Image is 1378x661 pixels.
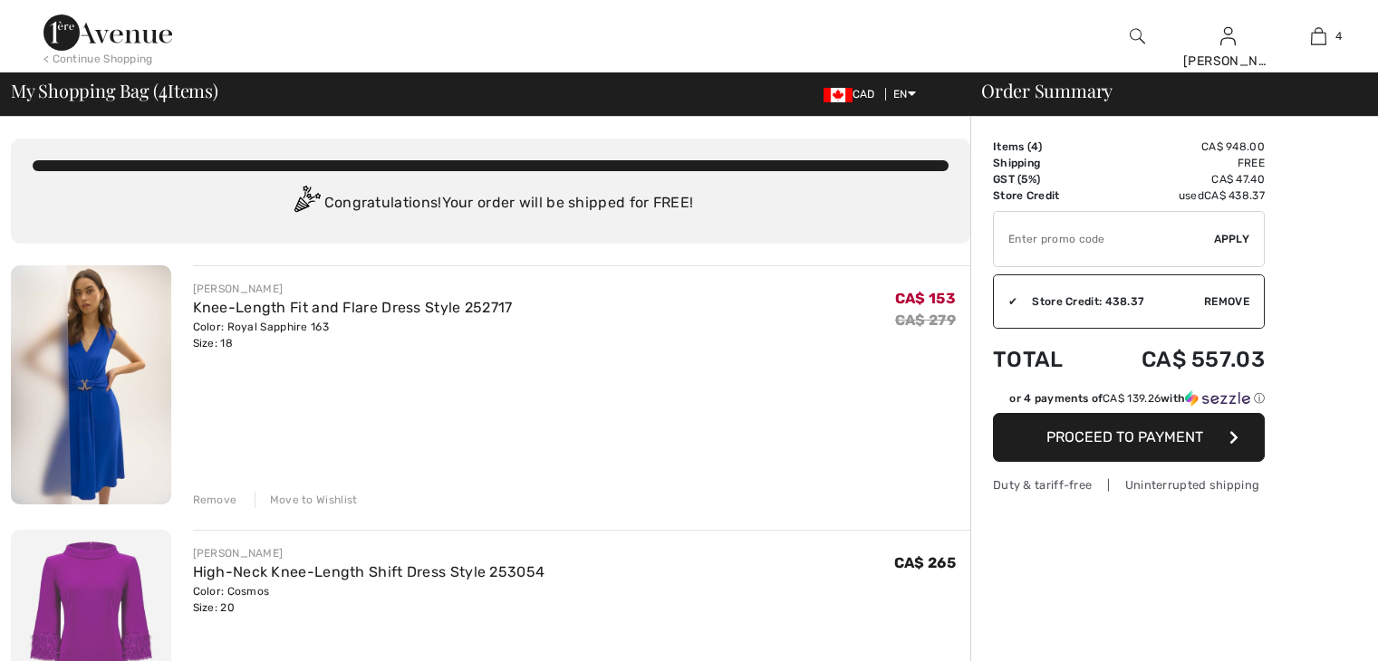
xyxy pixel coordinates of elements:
span: CAD [824,88,882,101]
td: Items ( ) [993,139,1092,155]
a: High-Neck Knee-Length Shift Dress Style 253054 [193,563,545,580]
div: or 4 payments ofCA$ 139.26withSezzle Click to learn more about Sezzle [993,390,1265,413]
div: Order Summary [959,81,1367,100]
div: Remove [193,492,237,508]
span: 4 [1031,140,1038,153]
img: Canadian Dollar [824,88,853,102]
span: Proceed to Payment [1046,428,1203,445]
td: CA$ 948.00 [1092,139,1265,155]
input: Promo code [994,212,1214,266]
img: My Info [1220,25,1236,47]
td: Free [1092,155,1265,171]
div: Store Credit: 438.37 [1017,293,1204,310]
img: Sezzle [1185,390,1250,407]
td: CA$ 557.03 [1092,329,1265,390]
img: 1ère Avenue [43,14,172,51]
span: 4 [1335,28,1342,44]
a: Sign In [1220,27,1236,44]
div: Color: Cosmos Size: 20 [193,583,545,616]
span: Remove [1204,293,1249,310]
a: Knee-Length Fit and Flare Dress Style 252717 [193,299,513,316]
span: CA$ 265 [894,554,956,571]
s: CA$ 279 [895,311,956,329]
span: 4 [159,77,168,101]
img: Knee-Length Fit and Flare Dress Style 252717 [11,265,171,504]
div: or 4 payments of with [1009,390,1265,407]
span: CA$ 438.37 [1204,189,1265,202]
div: ✔ [994,293,1017,310]
td: Store Credit [993,187,1092,204]
td: CA$ 47.40 [1092,171,1265,187]
a: 4 [1274,25,1363,47]
td: Shipping [993,155,1092,171]
img: search the website [1130,25,1145,47]
div: Color: Royal Sapphire 163 Size: 18 [193,319,513,351]
div: Move to Wishlist [255,492,358,508]
span: EN [893,88,916,101]
td: used [1092,187,1265,204]
div: < Continue Shopping [43,51,153,67]
td: Total [993,329,1092,390]
span: CA$ 139.26 [1103,392,1161,405]
div: [PERSON_NAME] [193,281,513,297]
span: CA$ 153 [895,290,956,307]
img: Congratulation2.svg [288,186,324,222]
div: [PERSON_NAME] [193,545,545,561]
span: My Shopping Bag ( Items) [11,81,218,100]
div: Congratulations! Your order will be shipped for FREE! [33,186,949,222]
div: [PERSON_NAME] [1183,52,1272,71]
div: Duty & tariff-free | Uninterrupted shipping [993,476,1265,493]
img: My Bag [1311,25,1326,47]
button: Proceed to Payment [993,413,1265,462]
td: GST (5%) [993,171,1092,187]
span: Apply [1214,231,1250,247]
